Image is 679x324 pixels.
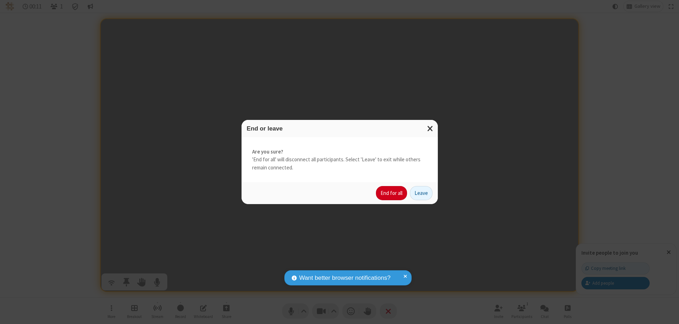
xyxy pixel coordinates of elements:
strong: Are you sure? [252,148,427,156]
h3: End or leave [247,125,433,132]
span: Want better browser notifications? [299,273,390,283]
div: 'End for all' will disconnect all participants. Select 'Leave' to exit while others remain connec... [242,137,438,183]
button: Close modal [423,120,438,137]
button: Leave [410,186,433,200]
button: End for all [376,186,407,200]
